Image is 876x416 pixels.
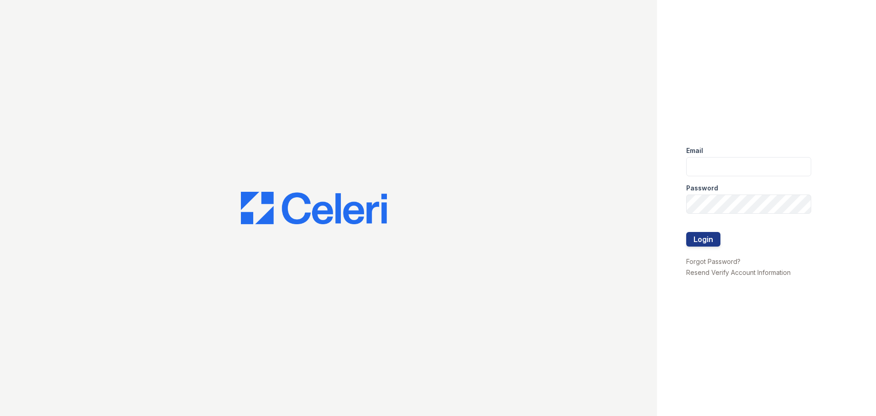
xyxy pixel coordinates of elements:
[241,192,387,225] img: CE_Logo_Blue-a8612792a0a2168367f1c8372b55b34899dd931a85d93a1a3d3e32e68fde9ad4.png
[686,232,720,247] button: Login
[686,184,718,193] label: Password
[686,258,740,265] a: Forgot Password?
[686,146,703,155] label: Email
[686,269,791,276] a: Resend Verify Account Information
